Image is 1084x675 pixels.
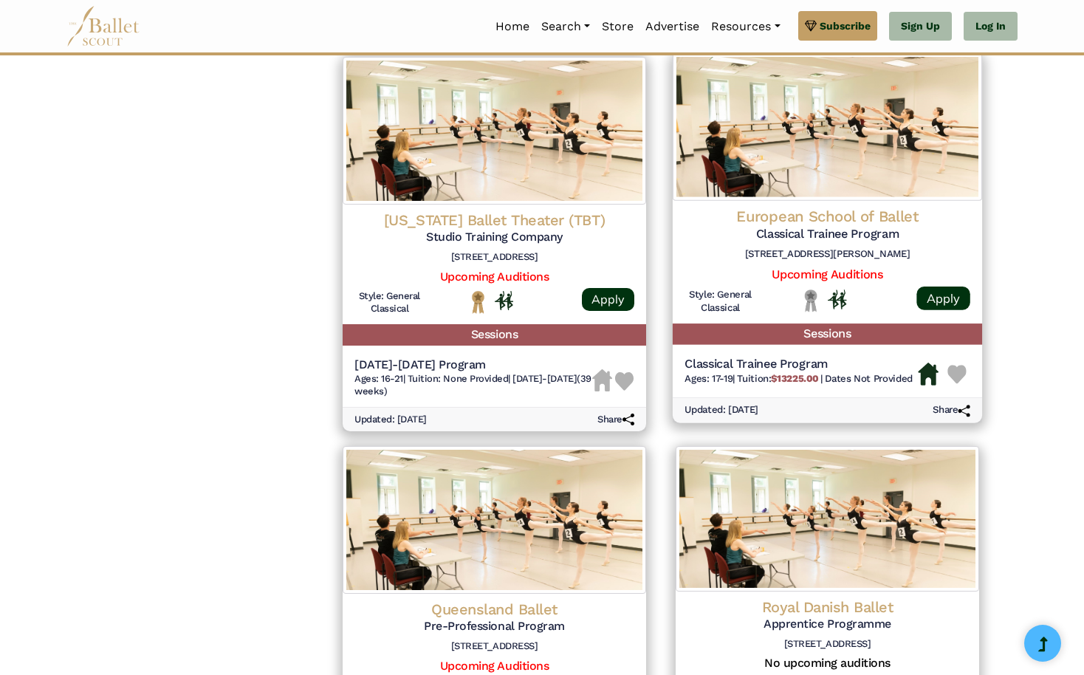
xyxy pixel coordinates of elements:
h5: Classical Trainee Program [685,357,913,372]
a: Apply [916,287,970,310]
a: Home [490,11,535,42]
img: Logo [673,53,982,201]
img: Heart [615,372,634,391]
img: Logo [343,446,646,594]
h6: | | [354,373,592,398]
h6: Updated: [DATE] [685,404,758,417]
h6: [STREET_ADDRESS][PERSON_NAME] [685,248,970,261]
a: Upcoming Auditions [440,659,549,673]
h5: Classical Trainee Program [685,227,970,242]
a: Resources [705,11,786,42]
h6: Share [933,404,970,417]
a: Store [596,11,639,42]
h6: Style: General Classical [685,289,756,314]
h5: Sessions [343,324,646,346]
img: Logo [343,57,646,205]
img: National [469,290,487,313]
h5: Apprentice Programme [687,617,967,632]
a: Subscribe [798,11,877,41]
h6: Style: General Classical [354,290,425,315]
h6: | | [685,372,913,385]
h6: Share [597,414,634,426]
h5: No upcoming auditions [687,656,967,671]
span: Subscribe [820,18,871,34]
a: Search [535,11,596,42]
a: Log In [964,12,1018,41]
img: gem.svg [805,18,817,34]
b: $13225.00 [771,372,817,383]
a: Advertise [639,11,705,42]
a: Sign Up [889,12,952,41]
h6: [STREET_ADDRESS] [687,638,967,651]
h6: [STREET_ADDRESS] [354,251,634,264]
h6: Updated: [DATE] [354,414,427,426]
a: Apply [582,288,634,311]
img: Heart [947,366,967,385]
h5: [DATE]-[DATE] Program [354,357,592,373]
img: In Person [828,289,847,309]
h4: Queensland Ballet [354,600,634,619]
h6: [STREET_ADDRESS] [354,640,634,653]
img: Housing Unavailable [592,369,612,391]
h5: Studio Training Company [354,230,634,245]
span: Dates Not Provided [825,372,913,383]
h4: [US_STATE] Ballet Theater (TBT) [354,210,634,230]
img: Logo [676,446,979,591]
img: Local [801,289,820,312]
span: Ages: 16-21 [354,373,403,384]
span: [DATE]-[DATE] (39 weeks) [354,373,591,397]
h5: Sessions [673,323,982,345]
h4: Royal Danish Ballet [687,597,967,617]
img: In Person [495,291,513,310]
h4: European School of Ballet [685,207,970,227]
span: Tuition: [737,372,820,383]
a: Upcoming Auditions [440,270,549,284]
span: Ages: 17-19 [685,372,733,383]
h5: Pre-Professional Program [354,619,634,634]
a: Upcoming Auditions [772,267,882,281]
span: Tuition: None Provided [408,373,508,384]
img: Housing Available [919,363,939,386]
